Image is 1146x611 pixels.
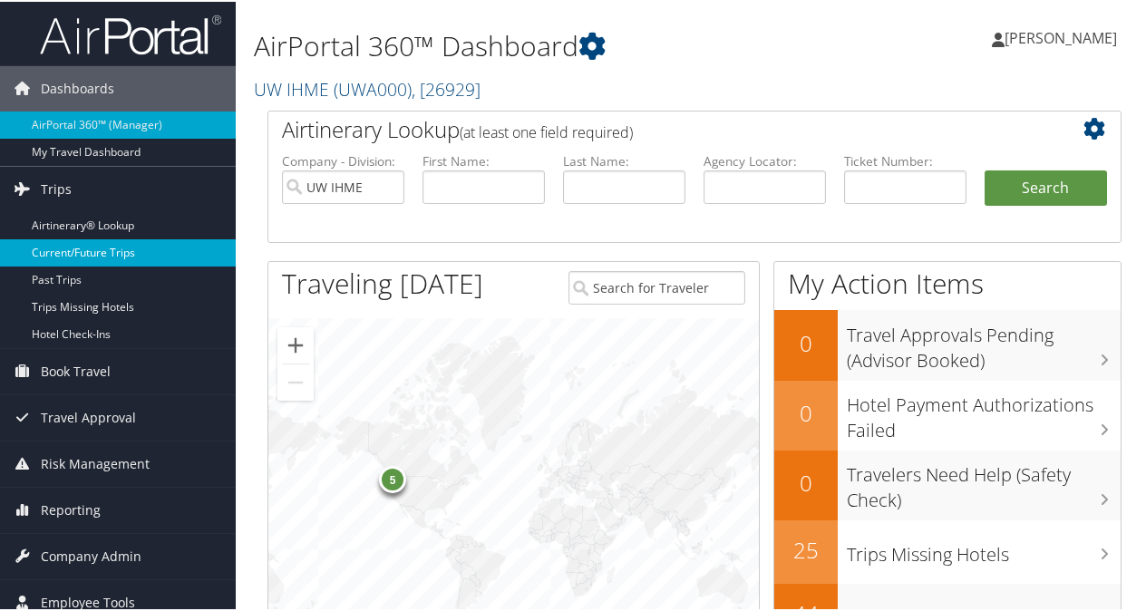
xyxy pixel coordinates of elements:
label: Company - Division: [282,150,404,169]
img: airportal-logo.png [40,12,221,54]
span: (at least one field required) [460,121,633,141]
span: , [ 26929 ] [412,75,481,100]
span: Dashboards [41,64,114,110]
h1: Traveling [DATE] [282,263,483,301]
h3: Travelers Need Help (Safety Check) [847,451,1121,511]
h1: AirPortal 360™ Dashboard [254,25,841,63]
span: Risk Management [41,440,150,485]
button: Zoom in [277,325,314,362]
h2: 0 [774,396,838,427]
span: ( UWA000 ) [334,75,412,100]
span: Trips [41,165,72,210]
span: Reporting [41,486,101,531]
span: Book Travel [41,347,111,393]
span: [PERSON_NAME] [1005,26,1117,46]
button: Zoom out [277,363,314,399]
h2: Airtinerary Lookup [282,112,1036,143]
button: Search [985,169,1107,205]
h2: 0 [774,326,838,357]
h3: Travel Approvals Pending (Advisor Booked) [847,312,1121,372]
h3: Trips Missing Hotels [847,531,1121,566]
span: Company Admin [41,532,141,577]
a: 0Hotel Payment Authorizations Failed [774,379,1121,449]
h2: 25 [774,533,838,564]
input: Search for Traveler [568,269,746,303]
h3: Hotel Payment Authorizations Failed [847,382,1121,441]
h1: My Action Items [774,263,1121,301]
a: 0Travel Approvals Pending (Advisor Booked) [774,308,1121,378]
label: First Name: [422,150,545,169]
span: Travel Approval [41,393,136,439]
label: Agency Locator: [704,150,826,169]
label: Last Name: [563,150,685,169]
div: 5 [379,464,406,491]
a: UW IHME [254,75,481,100]
h2: 0 [774,466,838,497]
a: 25Trips Missing Hotels [774,519,1121,582]
label: Ticket Number: [844,150,966,169]
a: 0Travelers Need Help (Safety Check) [774,449,1121,519]
a: [PERSON_NAME] [992,9,1135,63]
